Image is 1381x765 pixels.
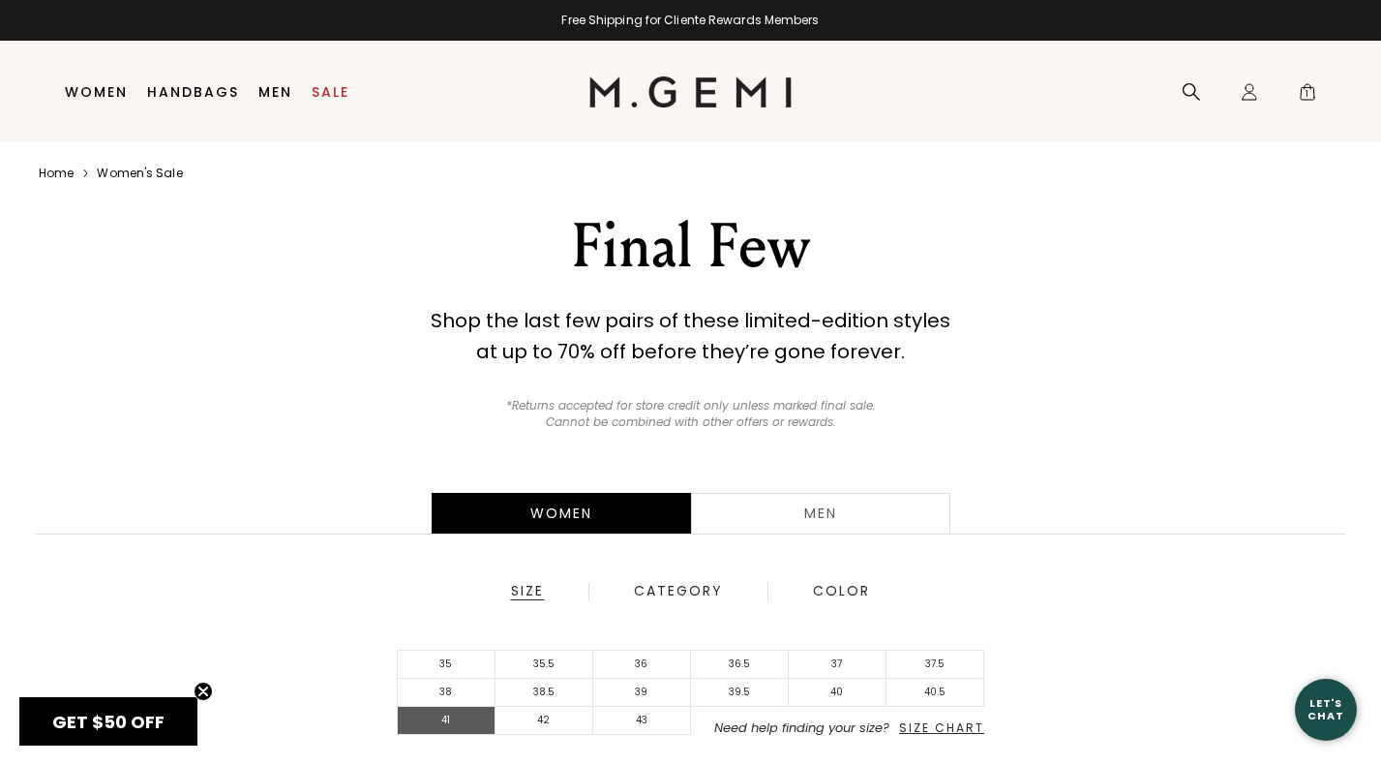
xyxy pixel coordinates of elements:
[495,398,886,431] p: *Returns accepted for store credit only unless marked final sale. Cannot be combined with other o...
[495,679,593,707] li: 38.5
[886,651,984,679] li: 37.5
[398,707,495,735] li: 41
[789,651,886,679] li: 37
[886,679,984,707] li: 40.5
[398,679,495,707] li: 38
[431,307,950,365] strong: Shop the last few pairs of these limited-edition styles at up to 70% off before they’re gone fore...
[65,84,128,100] a: Women
[691,679,789,707] li: 39.5
[39,166,74,181] a: Home
[398,651,495,679] li: 35
[589,76,792,107] img: M.Gemi
[495,651,593,679] li: 35.5
[691,721,984,735] li: Need help finding your size?
[97,166,182,181] a: Women's sale
[1295,697,1357,721] div: Let's Chat
[194,682,213,701] button: Close teaser
[812,583,871,600] div: Color
[312,84,349,100] a: Sale
[495,707,593,735] li: 42
[258,84,292,100] a: Men
[593,679,691,707] li: 39
[691,651,789,679] li: 36.5
[52,710,165,734] span: GET $50 OFF
[789,679,886,707] li: 40
[593,651,691,679] li: 36
[1298,86,1317,106] span: 1
[510,583,545,600] div: Size
[432,493,691,534] div: Women
[19,697,197,746] div: GET $50 OFFClose teaser
[691,493,950,534] a: Men
[633,583,724,600] div: Category
[593,707,691,735] li: 43
[899,719,984,736] span: Size Chart
[147,84,239,100] a: Handbags
[332,212,1050,282] div: Final Few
